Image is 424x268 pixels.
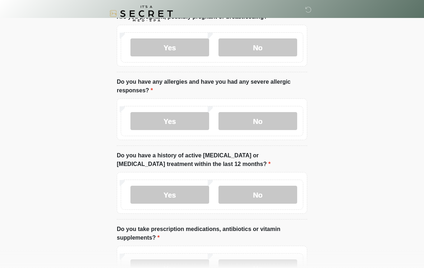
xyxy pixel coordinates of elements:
label: Do you have a history of active [MEDICAL_DATA] or [MEDICAL_DATA] treatment within the last 12 mon... [117,151,307,168]
label: Yes [130,38,209,56]
label: Yes [130,112,209,130]
label: No [218,112,297,130]
label: No [218,38,297,56]
label: Do you have any allergies and have you had any severe allergic responses? [117,78,307,95]
img: It's A Secret Med Spa Logo [110,5,173,22]
label: Yes [130,186,209,204]
label: Do you take prescription medications, antibiotics or vitamin supplements? [117,225,307,242]
label: No [218,186,297,204]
